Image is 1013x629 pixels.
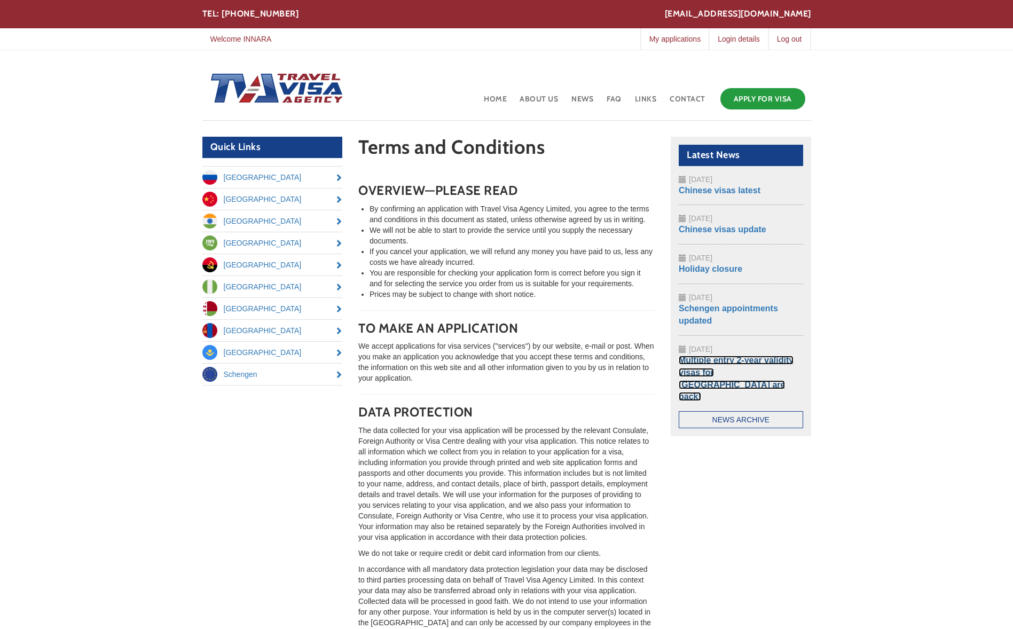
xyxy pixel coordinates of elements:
li: You are responsible for checking your application form is correct before you sign it and for sele... [370,268,655,289]
a: Chinese visas latest [679,186,760,195]
a: News Archive [679,411,803,428]
span: [DATE] [689,214,712,223]
a: [GEOGRAPHIC_DATA] [202,210,343,232]
a: [GEOGRAPHIC_DATA] [202,232,343,254]
a: [GEOGRAPHIC_DATA] [202,276,343,297]
a: About Us [519,85,559,120]
span: [DATE] [689,293,712,302]
span: [DATE] [689,254,712,262]
a: Schengen [202,364,343,385]
li: Prices may be subject to change with short notice. [370,289,655,300]
li: If you cancel your application, we will refund any money you have paid to us, less any costs we h... [370,246,655,268]
h3: TO MAKE AN APPLICATION [358,321,655,335]
a: Holiday closure [679,264,742,273]
span: [DATE] [689,175,712,184]
h1: Terms and Conditions [358,137,655,163]
a: Login details [709,28,768,50]
a: FAQ [606,85,623,120]
a: Log out [768,28,810,50]
li: By confirming an application with Travel Visa Agency Limited, you agree to the terms and conditio... [370,203,655,225]
p: We do not take or require credit or debit card information from our clients. [358,548,655,559]
h3: OVERVIEW—PLEASE READ [358,184,655,198]
img: Home [202,62,344,116]
a: [GEOGRAPHIC_DATA] [202,298,343,319]
a: Contact [669,85,706,120]
a: Home [483,85,508,120]
p: The data collected for your visa application will be processed by the relevant Consulate, Foreign... [358,425,655,542]
a: My applications [640,28,709,50]
a: [GEOGRAPHIC_DATA] [202,320,343,341]
h2: Latest News [679,145,803,166]
p: We accept applications for visa services ("services") by our website, e-mail or post. When you ma... [358,341,655,383]
a: [EMAIL_ADDRESS][DOMAIN_NAME] [665,8,811,20]
a: News [570,85,594,120]
a: [GEOGRAPHIC_DATA] [202,342,343,363]
a: [GEOGRAPHIC_DATA] [202,254,343,276]
a: [GEOGRAPHIC_DATA] [202,167,343,188]
a: Chinese visas update [679,225,766,234]
a: Apply for Visa [720,88,805,109]
a: Multiple entry 2-year validity visas for [GEOGRAPHIC_DATA] are back! [679,356,794,402]
li: We will not be able to start to provide the service until you supply the necessary documents. [370,225,655,246]
div: TEL: [PHONE_NUMBER] [202,8,811,20]
a: Links [634,85,658,120]
h3: DATA PROTECTION [358,405,655,419]
a: Schengen appointments updated [679,304,778,325]
span: [DATE] [689,345,712,353]
a: Welcome INNARA [202,28,280,50]
a: [GEOGRAPHIC_DATA] [202,188,343,210]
